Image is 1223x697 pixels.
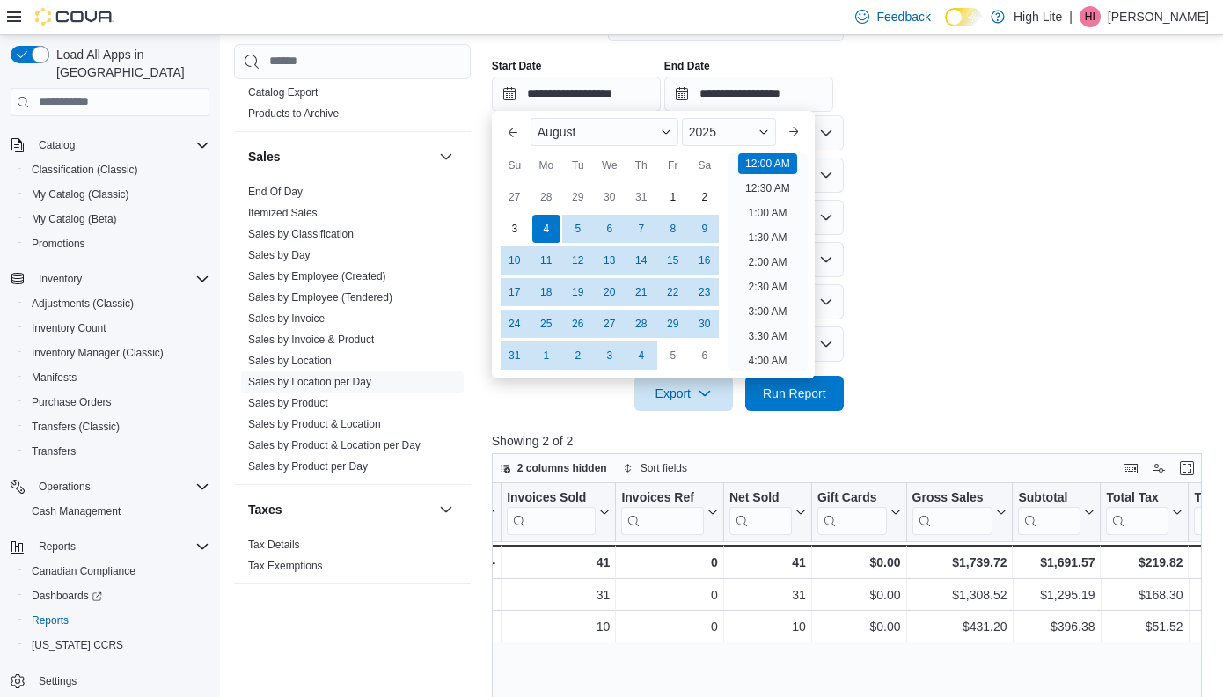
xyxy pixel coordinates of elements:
[532,246,560,275] div: day-11
[564,278,592,306] div: day-19
[25,441,209,462] span: Transfers
[35,8,114,26] img: Cova
[729,489,792,534] div: Net Sold
[25,585,109,606] a: Dashboards
[18,608,216,633] button: Reports
[32,321,106,335] span: Inventory Count
[659,310,687,338] div: day-29
[691,215,719,243] div: day-9
[621,616,717,637] div: 0
[248,107,339,120] a: Products to Archive
[18,415,216,439] button: Transfers (Classic)
[248,439,421,451] a: Sales by Product & Location per Day
[492,77,661,112] input: Press the down key to enter a popover containing a calendar. Press the escape key to close the po...
[659,246,687,275] div: day-15
[375,552,495,573] div: -
[507,552,610,573] div: 41
[18,341,216,365] button: Inventory Manager (Classic)
[912,616,1007,637] div: $431.20
[627,341,655,370] div: day-4
[32,268,209,290] span: Inventory
[745,376,844,411] button: Run Report
[817,489,887,534] div: Gift Card Sales
[659,215,687,243] div: day-8
[32,395,112,409] span: Purchase Orders
[32,420,120,434] span: Transfers (Classic)
[501,341,529,370] div: day-31
[517,461,607,475] span: 2 columns hidden
[25,342,209,363] span: Inventory Manager (Classic)
[564,215,592,243] div: day-5
[627,278,655,306] div: day-21
[1018,489,1080,534] div: Subtotal
[234,82,471,131] div: Products
[621,552,717,573] div: 0
[1106,616,1183,637] div: $51.52
[234,534,471,583] div: Taxes
[32,187,129,202] span: My Catalog (Classic)
[492,59,542,73] label: Start Date
[18,158,216,182] button: Classification (Classic)
[32,297,134,311] span: Adjustments (Classic)
[25,293,209,314] span: Adjustments (Classic)
[507,616,610,637] div: 10
[18,499,216,524] button: Cash Management
[627,246,655,275] div: day-14
[532,151,560,180] div: Mo
[564,310,592,338] div: day-26
[532,183,560,211] div: day-28
[49,46,209,81] span: Load All Apps in [GEOGRAPHIC_DATA]
[4,267,216,291] button: Inventory
[501,278,529,306] div: day-17
[32,163,138,177] span: Classification (Classic)
[819,126,833,140] button: Open list of options
[248,148,432,165] button: Sales
[627,310,655,338] div: day-28
[659,278,687,306] div: day-22
[507,489,610,534] button: Invoices Sold
[248,148,281,165] h3: Sales
[691,341,719,370] div: day-6
[4,534,216,559] button: Reports
[532,278,560,306] div: day-18
[248,397,328,409] a: Sales by Product
[729,489,792,506] div: Net Sold
[564,183,592,211] div: day-29
[248,334,374,346] a: Sales by Invoice & Product
[18,583,216,608] a: Dashboards
[39,480,91,494] span: Operations
[634,376,733,411] button: Export
[1176,458,1197,479] button: Enter fullscreen
[876,8,930,26] span: Feedback
[817,552,901,573] div: $0.00
[912,489,1007,534] button: Gross Sales
[32,237,85,251] span: Promotions
[621,489,703,506] div: Invoices Ref
[32,212,117,226] span: My Catalog (Beta)
[25,610,76,631] a: Reports
[741,202,794,224] li: 1:00 AM
[741,301,794,322] li: 3:00 AM
[248,186,303,198] a: End Of Day
[596,183,624,211] div: day-30
[25,318,209,339] span: Inventory Count
[234,181,471,484] div: Sales
[1106,489,1183,534] button: Total Tax
[4,668,216,693] button: Settings
[248,86,318,99] a: Catalog Export
[659,151,687,180] div: Fr
[32,346,164,360] span: Inventory Manager (Classic)
[689,125,716,139] span: 2025
[645,376,722,411] span: Export
[25,367,84,388] a: Manifests
[25,561,209,582] span: Canadian Compliance
[39,272,82,286] span: Inventory
[729,616,806,637] div: 10
[564,151,592,180] div: Tu
[25,392,209,413] span: Purchase Orders
[25,392,119,413] a: Purchase Orders
[741,227,794,248] li: 1:30 AM
[659,341,687,370] div: day-5
[1106,489,1168,506] div: Total Tax
[741,326,794,347] li: 3:30 AM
